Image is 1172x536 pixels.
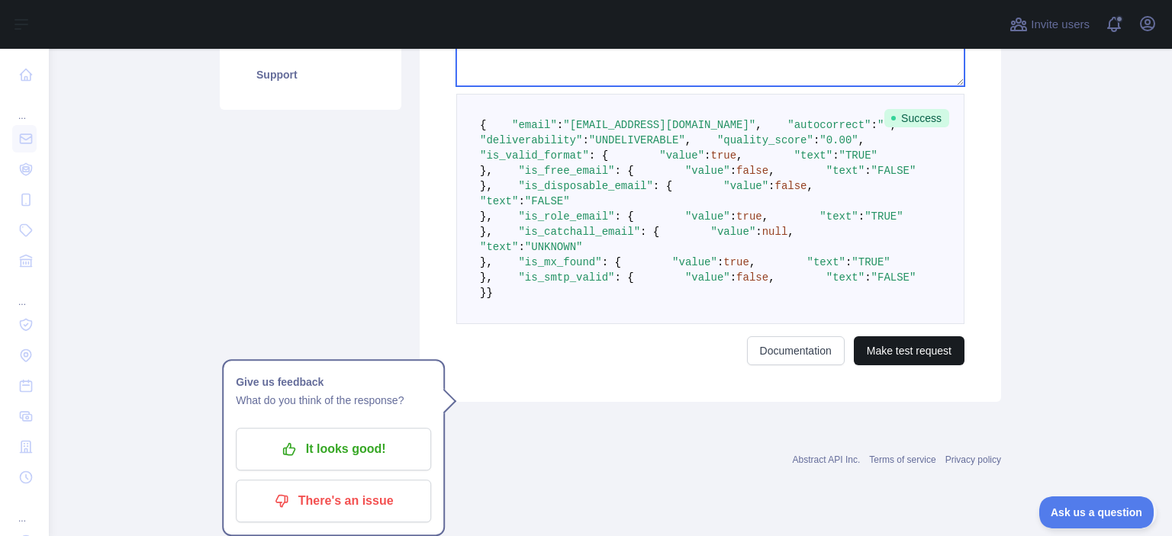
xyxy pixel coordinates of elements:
[589,149,608,162] span: : {
[236,373,431,391] h1: Give us feedback
[589,134,685,146] span: "UNDELIVERABLE"
[736,165,768,177] span: false
[826,165,865,177] span: "text"
[640,226,659,238] span: : {
[614,210,633,223] span: : {
[730,271,736,284] span: :
[518,195,524,207] span: :
[736,149,742,162] span: ,
[768,180,774,192] span: :
[480,134,582,146] span: "deliverability"
[480,119,486,131] span: {
[854,336,964,365] button: Make test request
[518,180,652,192] span: "is_disposable_email"
[858,210,865,223] span: :
[865,271,871,284] span: :
[730,210,736,223] span: :
[762,210,768,223] span: ,
[736,210,762,223] span: true
[512,119,557,131] span: "email"
[563,119,755,131] span: "[EMAIL_ADDRESS][DOMAIN_NAME]"
[710,149,736,162] span: true
[807,256,845,268] span: "text"
[747,336,845,365] a: Documentation
[659,149,704,162] span: "value"
[711,226,756,238] span: "value"
[775,180,807,192] span: false
[807,180,813,192] span: ,
[869,454,935,465] a: Terms of service
[819,134,858,146] span: "0.00"
[755,226,761,238] span: :
[582,134,588,146] span: :
[730,165,736,177] span: :
[685,210,730,223] span: "value"
[762,226,788,238] span: null
[871,119,877,131] span: :
[832,149,839,162] span: :
[871,165,916,177] span: "FALSE"
[717,256,723,268] span: :
[704,149,710,162] span: :
[845,256,852,268] span: :
[480,180,493,192] span: },
[1039,496,1157,528] iframe: Toggle Customer Support
[839,149,877,162] span: "TRUE"
[480,287,486,299] span: }
[768,271,774,284] span: ,
[480,149,589,162] span: "is_valid_format"
[518,271,614,284] span: "is_smtp_valid"
[884,109,949,127] span: Success
[518,226,640,238] span: "is_catchall_email"
[518,210,614,223] span: "is_role_email"
[614,165,633,177] span: : {
[858,134,865,146] span: ,
[480,226,493,238] span: },
[486,287,492,299] span: }
[12,278,37,308] div: ...
[480,210,493,223] span: },
[865,165,871,177] span: :
[794,149,832,162] span: "text"
[793,454,861,465] a: Abstract API Inc.
[865,210,903,223] span: "TRUE"
[518,241,524,253] span: :
[525,241,583,253] span: "UNKNOWN"
[890,119,897,131] span: ,
[518,256,601,268] span: "is_mx_found"
[813,134,819,146] span: :
[557,119,563,131] span: :
[1031,16,1090,34] span: Invite users
[12,494,37,525] div: ...
[852,256,890,268] span: "TRUE"
[723,180,768,192] span: "value"
[1006,12,1093,37] button: Invite users
[614,271,633,284] span: : {
[12,91,37,122] div: ...
[480,241,518,253] span: "text"
[871,271,916,284] span: "FALSE"
[672,256,717,268] span: "value"
[480,271,493,284] span: },
[819,210,858,223] span: "text"
[787,119,871,131] span: "autocorrect"
[826,271,865,284] span: "text"
[480,195,518,207] span: "text"
[685,271,730,284] span: "value"
[945,454,1001,465] a: Privacy policy
[717,134,813,146] span: "quality_score"
[723,256,749,268] span: true
[685,165,730,177] span: "value"
[768,165,774,177] span: ,
[787,226,794,238] span: ,
[749,256,755,268] span: ,
[877,119,890,131] span: ""
[238,58,383,91] a: Support
[653,180,672,192] span: : {
[736,271,768,284] span: false
[236,391,431,409] p: What do you think of the response?
[685,134,691,146] span: ,
[480,256,493,268] span: },
[602,256,621,268] span: : {
[525,195,570,207] span: "FALSE"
